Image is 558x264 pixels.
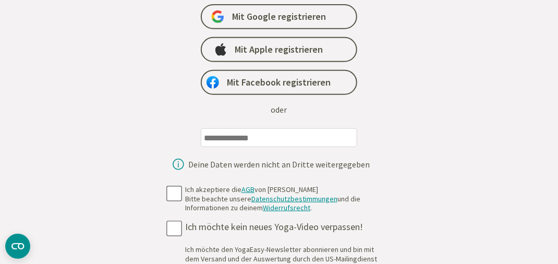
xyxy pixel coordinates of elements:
a: Mit Facebook registrieren [201,70,357,95]
a: Widerrufsrecht [263,203,310,212]
span: Mit Google registrieren [232,10,326,23]
a: AGB [241,185,254,194]
a: Mit Google registrieren [201,4,357,29]
button: CMP-Widget öffnen [5,234,30,259]
div: Ich akzeptiere die von [PERSON_NAME] Bitte beachte unsere und die Informationen zu deinem . [185,185,390,213]
div: Deine Daten werden nicht an Dritte weitergegeben [188,160,370,169]
span: Mit Apple registrieren [235,43,323,56]
a: Mit Apple registrieren [201,37,357,62]
span: Mit Facebook registrieren [227,76,331,89]
div: oder [271,103,287,116]
div: Ich möchte kein neues Yoga-Video verpassen! [185,221,390,233]
a: Datenschutzbestimmungen [251,194,337,203]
